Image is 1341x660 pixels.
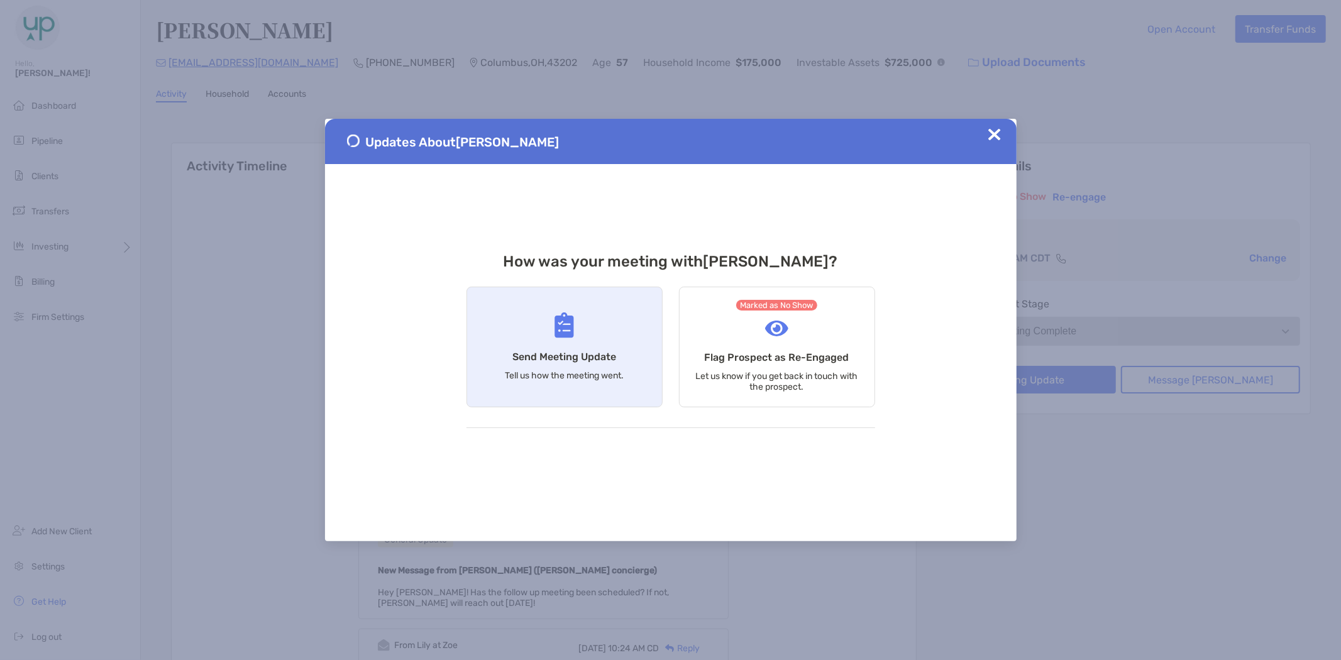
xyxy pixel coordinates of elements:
[366,135,560,150] span: Updates About [PERSON_NAME]
[736,300,817,311] span: Marked as No Show
[505,370,624,381] p: Tell us how the meeting went.
[466,253,875,270] h3: How was your meeting with [PERSON_NAME] ?
[765,321,788,336] img: Flag Prospect as Re-Engaged
[347,135,360,147] img: Send Meeting Update 1
[555,312,574,338] img: Send Meeting Update
[512,351,616,363] h4: Send Meeting Update
[988,128,1001,141] img: Close Updates Zoe
[705,351,849,363] h4: Flag Prospect as Re-Engaged
[695,371,859,392] p: Let us know if you get back in touch with the prospect.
